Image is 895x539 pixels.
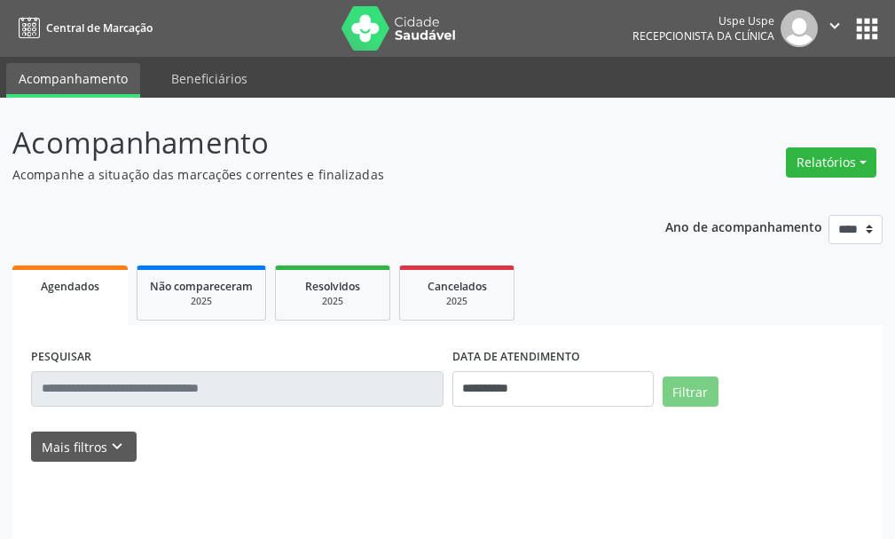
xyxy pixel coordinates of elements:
[786,147,876,178] button: Relatórios
[663,377,718,407] button: Filtrar
[31,432,137,463] button: Mais filtroskeyboard_arrow_down
[818,10,852,47] button: 
[665,215,822,237] p: Ano de acompanhamento
[305,279,360,294] span: Resolvidos
[632,28,774,44] span: Recepcionista da clínica
[428,279,487,294] span: Cancelados
[852,13,883,44] button: apps
[452,344,580,371] label: DATA DE ATENDIMENTO
[412,295,501,308] div: 2025
[159,63,260,94] a: Beneficiários
[46,20,153,36] span: Central de Marcação
[825,16,844,36] i: 
[12,121,622,165] p: Acompanhamento
[41,279,99,294] span: Agendados
[6,63,140,98] a: Acompanhamento
[107,437,127,456] i: keyboard_arrow_down
[632,13,774,28] div: Uspe Uspe
[150,279,253,294] span: Não compareceram
[12,13,153,43] a: Central de Marcação
[12,165,622,184] p: Acompanhe a situação das marcações correntes e finalizadas
[150,295,253,308] div: 2025
[288,295,377,308] div: 2025
[31,344,91,371] label: PESQUISAR
[781,10,818,47] img: img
